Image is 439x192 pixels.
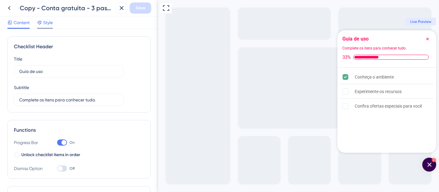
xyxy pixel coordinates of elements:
button: Save [130,2,151,14]
div: Subtitle [14,84,29,91]
div: Copy - Conta gratuita - 3 passos [20,4,114,12]
div: Experimente os recursos [197,88,244,95]
div: 33% [184,54,193,60]
span: Style [43,19,53,26]
div: Confira ofertas especiais para você [197,102,264,110]
input: Header 1 [19,68,119,75]
div: Checklist Container [179,30,278,153]
div: Checklist items [179,68,278,154]
div: Experimente os recursos is incomplete. [182,85,276,99]
div: Checklist progress: 33% [184,54,273,60]
div: Conheça o ambiente [197,73,236,81]
div: Title [14,55,22,63]
div: Checklist Header [14,43,144,50]
div: Functions [14,126,144,134]
div: Confira ofertas especiais para você is incomplete. [182,99,276,113]
img: launcher-image-alternative-text [2,4,13,15]
div: Guia de uso [184,35,211,43]
input: Header 2 [19,96,119,103]
span: On [69,140,75,145]
div: Dismiss Option [14,165,45,172]
div: Complete os itens para conhecer tudo. [184,45,249,51]
div: 2 [274,158,278,162]
span: Save [136,4,145,12]
div: Conheça o ambiente is complete. [182,70,276,84]
div: Open Checklist, remaining modules: 2 [264,158,278,172]
div: Progress Bar [14,139,45,146]
span: Off [69,166,75,171]
span: Live Preview [252,19,273,24]
span: Unlock checklist items in order [21,151,80,159]
span: Content [14,19,30,26]
div: Close Checklist [266,35,273,43]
